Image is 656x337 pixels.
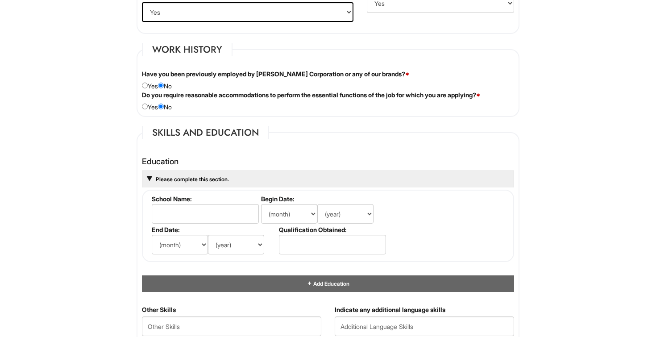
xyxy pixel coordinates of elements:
legend: Skills and Education [142,126,269,139]
div: Yes No [135,91,521,112]
input: Other Skills [142,316,321,336]
a: Please complete this section. [155,176,229,183]
label: Have you been previously employed by [PERSON_NAME] Corporation or any of our brands? [142,70,409,79]
input: Additional Language Skills [335,316,514,336]
label: End Date: [152,226,275,233]
label: School Name: [152,195,257,203]
div: Yes No [135,70,521,91]
label: Begin Date: [261,195,385,203]
a: Add Education [307,280,349,287]
h4: Education [142,157,514,166]
label: Qualification Obtained: [279,226,385,233]
label: Other Skills [142,305,176,314]
label: Indicate any additional language skills [335,305,445,314]
span: Add Education [312,280,349,287]
select: (Yes / No) [142,2,353,22]
label: Do you require reasonable accommodations to perform the essential functions of the job for which ... [142,91,480,100]
legend: Work History [142,43,233,56]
